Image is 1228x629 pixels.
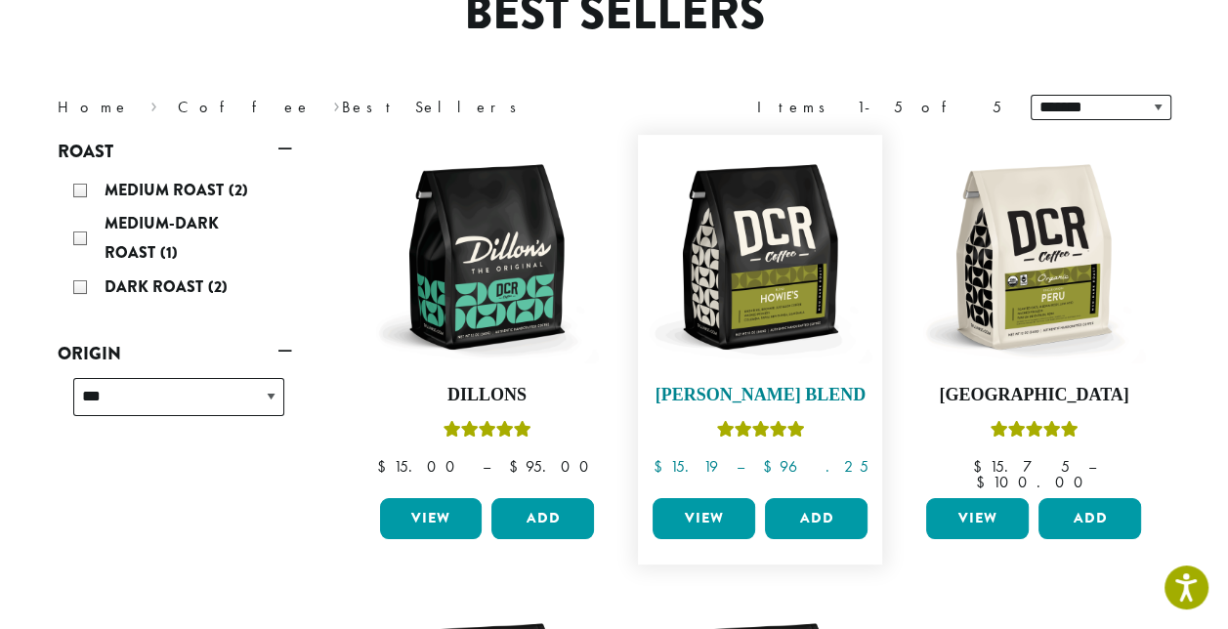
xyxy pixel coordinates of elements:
[376,456,463,477] bdi: 15.00
[762,456,779,477] span: $
[491,498,594,539] button: Add
[333,89,340,119] span: ›
[972,456,989,477] span: $
[105,212,219,264] span: Medium-Dark Roast
[58,168,292,313] div: Roast
[150,89,157,119] span: ›
[921,385,1146,406] h4: [GEOGRAPHIC_DATA]
[508,456,597,477] bdi: 95.00
[58,370,292,440] div: Origin
[1038,498,1141,539] button: Add
[648,385,872,406] h4: [PERSON_NAME] Blend
[105,179,229,201] span: Medium Roast
[976,472,1092,492] bdi: 100.00
[921,145,1146,369] img: DCR-12oz-FTO-Peru-Stock-scaled.png
[762,456,868,477] bdi: 96.25
[972,456,1069,477] bdi: 15.75
[976,472,993,492] span: $
[58,97,130,117] a: Home
[1087,456,1095,477] span: –
[58,337,292,370] a: Origin
[58,135,292,168] a: Roast
[653,456,717,477] bdi: 15.19
[160,241,178,264] span: (1)
[736,456,743,477] span: –
[508,456,525,477] span: $
[376,456,393,477] span: $
[375,385,600,406] h4: Dillons
[482,456,489,477] span: –
[374,145,599,369] img: DCR-12oz-Dillons-Stock-scaled.png
[648,145,872,490] a: [PERSON_NAME] BlendRated 4.67 out of 5
[58,96,585,119] nav: Breadcrumb
[716,418,804,447] div: Rated 4.67 out of 5
[105,275,208,298] span: Dark Roast
[921,145,1146,490] a: [GEOGRAPHIC_DATA]Rated 4.83 out of 5
[653,456,669,477] span: $
[443,418,530,447] div: Rated 5.00 out of 5
[380,498,483,539] a: View
[990,418,1078,447] div: Rated 4.83 out of 5
[648,145,872,369] img: DCR-12oz-Howies-Stock-scaled.png
[208,275,228,298] span: (2)
[375,145,600,490] a: DillonsRated 5.00 out of 5
[653,498,755,539] a: View
[178,97,312,117] a: Coffee
[926,498,1029,539] a: View
[229,179,248,201] span: (2)
[765,498,868,539] button: Add
[757,96,1001,119] div: Items 1-5 of 5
